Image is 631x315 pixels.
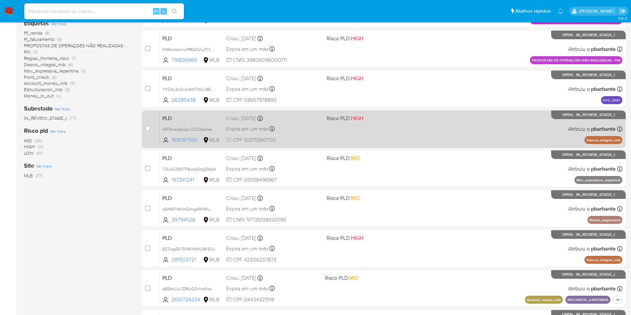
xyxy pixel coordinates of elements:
[579,8,617,14] p: priscilla.barbante@mercadopago.com.br
[163,8,165,14] span: s
[24,7,184,16] input: Pesquise usuários ou casos...
[515,8,551,15] span: Atalhos rápidos
[168,7,181,16] button: search-icon
[618,16,628,21] span: 3.161.2
[619,8,626,15] a: Sair
[557,8,563,14] a: Notificações
[154,8,159,14] span: Alt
